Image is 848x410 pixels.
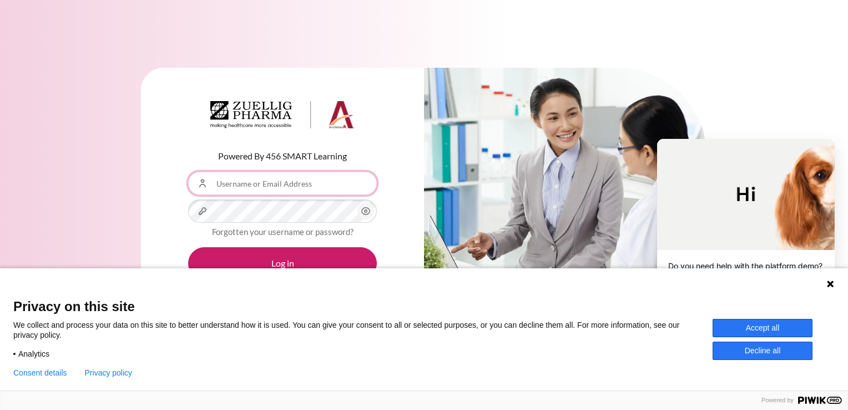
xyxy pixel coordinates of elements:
[85,368,133,377] a: Privacy policy
[188,247,377,279] button: Log in
[210,101,355,129] img: Architeck
[13,368,67,377] button: Consent details
[713,319,812,337] button: Accept all
[713,342,812,360] button: Decline all
[757,397,798,404] span: Powered by
[18,349,49,359] span: Analytics
[13,298,835,314] span: Privacy on this site
[188,172,377,195] input: Username or Email Address
[210,101,355,133] a: Architeck
[13,320,713,340] p: We collect and process your data on this site to better understand how it is used. You can give y...
[188,149,377,163] p: Powered By 456 SMART Learning
[212,227,354,237] a: Forgotten your username or password?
